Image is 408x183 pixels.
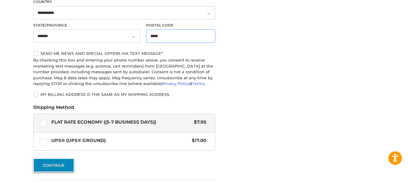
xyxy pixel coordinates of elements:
[33,23,140,28] label: State/Province
[33,104,74,114] legend: Shipping Method
[33,57,215,87] div: By checking this box and entering your phone number above, you consent to receive marketing text ...
[146,23,216,28] label: Postal Code
[189,137,206,144] span: $17.00
[51,137,189,144] span: UPS® (UPS® Ground)
[191,119,206,126] span: $7.95
[51,119,191,126] span: Flat Rate Economy ((5-7 Business Days))
[33,51,215,56] label: Send me news and special offers via text message*
[33,158,74,172] button: Continue
[33,92,215,97] label: My billing address is the same as my shipping address.
[162,81,190,86] a: Privacy Policy
[192,81,205,86] a: Terms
